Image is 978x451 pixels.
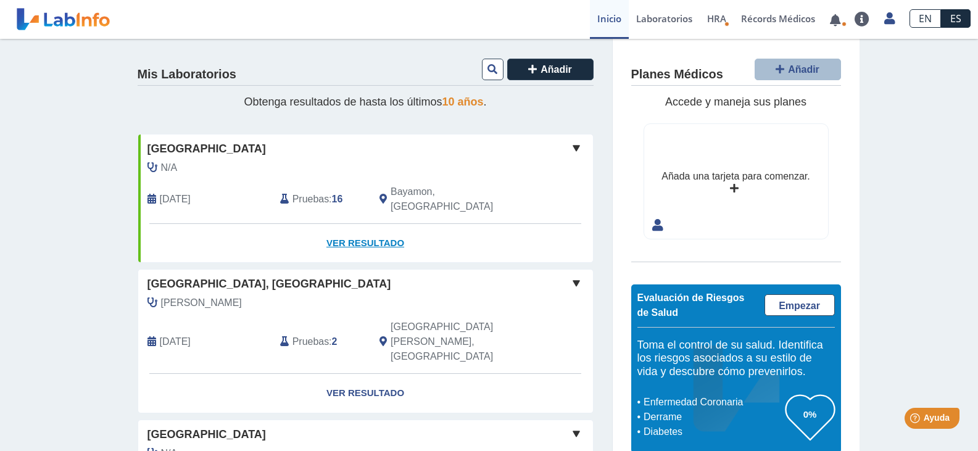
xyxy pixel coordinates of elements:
[160,334,191,349] span: 2025-07-15
[271,184,370,214] div: :
[755,59,841,80] button: Añadir
[707,12,726,25] span: HRA
[147,426,266,443] span: [GEOGRAPHIC_DATA]
[332,336,338,347] b: 2
[788,64,819,75] span: Añadir
[138,67,236,82] h4: Mis Laboratorios
[637,339,835,379] h5: Toma el control de su salud. Identifica los riesgos asociados a su estilo de vida y descubre cómo...
[541,64,572,75] span: Añadir
[332,194,343,204] b: 16
[910,9,941,28] a: EN
[244,96,486,108] span: Obtenga resultados de hasta los últimos .
[665,96,806,108] span: Accede y maneja sus planes
[661,169,810,184] div: Añada una tarjeta para comenzar.
[147,141,266,157] span: [GEOGRAPHIC_DATA]
[391,320,527,364] span: San Juan, PR
[160,192,191,207] span: 2025-07-24
[640,410,785,424] li: Derrame
[292,192,329,207] span: Pruebas
[631,67,723,82] h4: Planes Médicos
[941,9,971,28] a: ES
[161,296,242,310] span: Lopez, Fernando
[868,403,964,437] iframe: Help widget launcher
[785,407,835,422] h3: 0%
[765,294,835,316] a: Empezar
[391,184,527,214] span: Bayamon, PR
[147,276,391,292] span: [GEOGRAPHIC_DATA], [GEOGRAPHIC_DATA]
[138,374,593,413] a: Ver Resultado
[292,334,329,349] span: Pruebas
[640,424,785,439] li: Diabetes
[637,292,745,318] span: Evaluación de Riesgos de Salud
[161,160,178,175] span: N/A
[640,395,785,410] li: Enfermedad Coronaria
[507,59,594,80] button: Añadir
[138,224,593,263] a: Ver Resultado
[779,300,820,311] span: Empezar
[442,96,484,108] span: 10 años
[271,320,370,364] div: :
